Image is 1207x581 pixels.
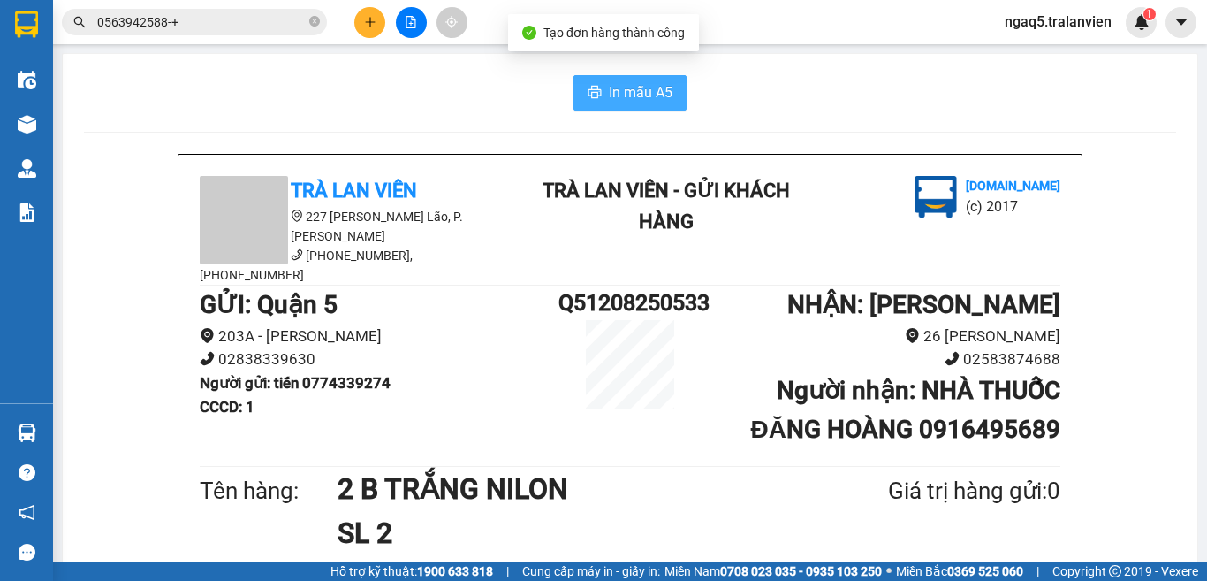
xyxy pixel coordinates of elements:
[905,328,920,343] span: environment
[609,81,672,103] span: In mẫu A5
[309,14,320,31] span: close-circle
[192,22,234,65] img: logo.jpg
[200,348,558,371] li: 02838339630
[19,504,35,521] span: notification
[1036,562,1039,581] span: |
[19,544,35,561] span: message
[109,26,175,201] b: Trà Lan Viên - Gửi khách hàng
[330,562,493,581] span: Hỗ trợ kỹ thuật:
[664,562,882,581] span: Miền Nam
[200,207,518,246] li: 227 [PERSON_NAME] Lão, P. [PERSON_NAME]
[148,67,243,81] b: [DOMAIN_NAME]
[702,348,1060,371] li: 02583874688
[506,562,509,581] span: |
[97,12,306,32] input: Tìm tên, số ĐT hoặc mã đơn
[291,248,303,261] span: phone
[991,11,1126,33] span: ngaq5.tralanvien
[947,564,1023,578] strong: 0369 525 060
[200,398,254,416] b: CCCD : 1
[200,246,518,285] li: [PHONE_NUMBER], [PHONE_NUMBER]
[915,176,957,218] img: logo.jpg
[338,511,802,555] h1: SL 2
[15,11,38,38] img: logo-vxr
[558,286,702,320] h1: Q51208250533
[405,16,417,28] span: file-add
[1134,14,1150,30] img: icon-new-feature
[22,114,65,197] b: Trà Lan Viên
[148,84,243,106] li: (c) 2017
[966,179,1060,193] b: [DOMAIN_NAME]
[200,325,558,348] li: 203A - [PERSON_NAME]
[338,467,802,511] h1: 2 B TRẮNG NILON
[543,180,790,233] b: Trà Lan Viên - Gửi khách hàng
[896,562,1023,581] span: Miền Bắc
[1109,565,1121,577] span: copyright
[19,464,35,481] span: question-circle
[291,180,417,202] b: Trà Lan Viên
[966,195,1060,218] li: (c) 2017
[200,473,338,509] div: Tên hàng:
[18,71,36,89] img: warehouse-icon
[364,16,376,28] span: plus
[18,115,36,134] img: warehouse-icon
[200,290,338,319] b: GỬI : Quận 5
[354,7,385,38] button: plus
[396,7,427,38] button: file-add
[18,203,36,222] img: solution-icon
[720,564,882,578] strong: 0708 023 035 - 0935 103 250
[1143,8,1156,20] sup: 1
[18,424,36,442] img: warehouse-icon
[1165,7,1196,38] button: caret-down
[73,16,86,28] span: search
[200,374,391,392] b: Người gửi : tiến 0774339274
[1173,14,1189,30] span: caret-down
[522,562,660,581] span: Cung cấp máy in - giấy in:
[886,568,892,575] span: ⚪️
[573,75,687,111] button: printerIn mẫu A5
[588,85,602,102] span: printer
[291,210,303,222] span: environment
[18,159,36,178] img: warehouse-icon
[309,16,320,27] span: close-circle
[522,26,536,40] span: check-circle
[802,473,1060,509] div: Giá trị hàng gửi: 0
[417,564,493,578] strong: 1900 633 818
[200,328,215,343] span: environment
[787,290,1060,319] b: NHẬN : [PERSON_NAME]
[702,325,1060,348] li: 26 [PERSON_NAME]
[445,16,458,28] span: aim
[436,7,467,38] button: aim
[200,351,215,366] span: phone
[751,376,1060,444] b: Người nhận : NHÀ THUỐC ĐĂNG HOÀNG 0916495689
[1146,8,1152,20] span: 1
[945,351,960,366] span: phone
[543,26,685,40] span: Tạo đơn hàng thành công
